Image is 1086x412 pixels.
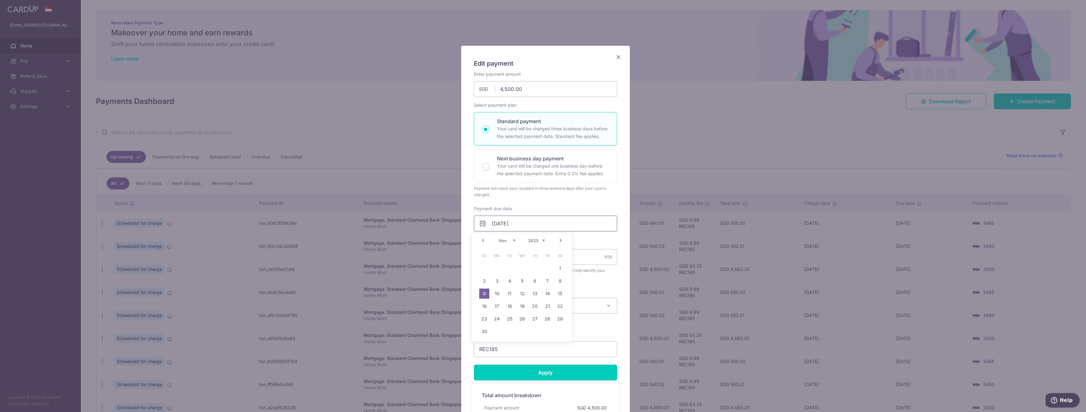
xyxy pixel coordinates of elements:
span: Sunday [479,251,489,261]
p: Your card will be charged three business days before the selected payment date. Standard fee appl... [497,125,609,140]
a: Next [557,237,564,244]
input: 0.00 [474,81,617,97]
a: 27 [530,314,540,324]
a: 24 [492,314,502,324]
a: 23 [479,314,489,324]
a: 26 [517,314,527,324]
div: 9/35 [604,254,612,260]
p: Standard payment [497,117,609,125]
a: 13 [530,289,540,299]
a: 2 [479,276,489,286]
button: Close [615,53,622,61]
span: Tuesday [504,251,515,261]
a: 12 [517,289,527,299]
a: 10 [492,289,502,299]
label: Payment due date [474,206,512,212]
label: Select payment plan [474,102,516,108]
span: Wednesday [517,251,527,261]
a: 14 [542,289,552,299]
a: 8 [555,276,565,286]
iframe: Opens a widget where you can find more information [1046,393,1080,409]
span: SGD [479,86,495,92]
p: Your card will be charged one business day before the selected payment date. Extra 0.3% fee applies. [497,162,609,177]
h5: Total amount breakdown [482,391,609,399]
h5: Edit payment [474,58,617,69]
a: 19 [517,301,527,311]
a: 16 [479,301,489,311]
a: 30 [479,326,489,337]
a: 7 [542,276,552,286]
p: Next business day payment [497,155,609,162]
span: Monday [492,251,502,261]
a: 15 [555,289,565,299]
span: Thursday [530,251,540,261]
a: 17 [492,301,502,311]
a: 6 [530,276,540,286]
a: 21 [542,301,552,311]
a: 18 [504,301,515,311]
a: Prev [479,237,487,244]
a: 22 [555,301,565,311]
div: Payment will reach your recipient in three business days after your card is charged. [474,185,617,198]
span: Friday [542,251,552,261]
input: Apply [474,365,617,380]
input: DD / MM / YYYY [474,216,617,231]
label: Enter payment amount [474,71,521,77]
a: 11 [504,289,515,299]
a: 4 [504,276,515,286]
a: 20 [530,301,540,311]
a: 28 [542,314,552,324]
a: 5 [517,276,527,286]
a: 25 [504,314,515,324]
a: 29 [555,314,565,324]
a: 9 [479,289,489,299]
span: Saturday [555,251,565,261]
a: 3 [492,276,502,286]
a: 1 [555,263,565,273]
